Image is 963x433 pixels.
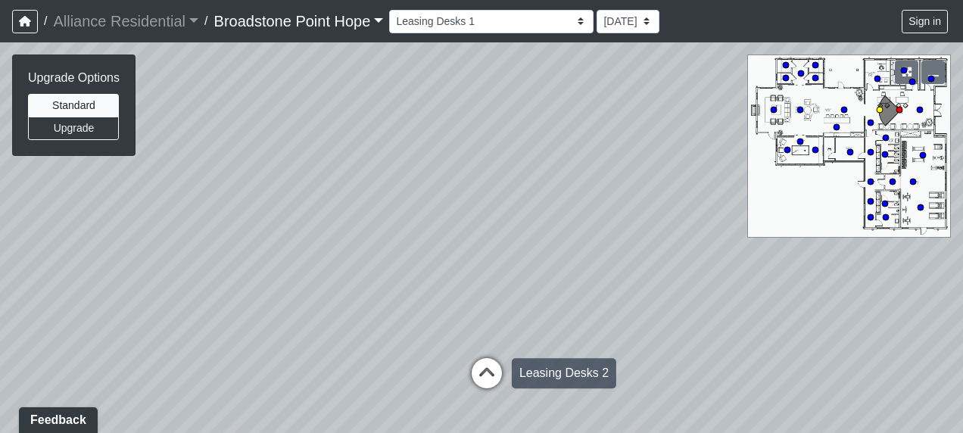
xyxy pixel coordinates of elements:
iframe: Ybug feedback widget [11,403,101,433]
button: Sign in [902,10,948,33]
div: Leasing Desks 2 [512,358,616,388]
button: Upgrade [28,117,119,140]
h6: Upgrade Options [28,70,120,85]
a: Alliance Residential [53,6,198,36]
span: / [38,6,53,36]
button: Standard [28,94,119,117]
a: Broadstone Point Hope [214,6,384,36]
span: / [198,6,213,36]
